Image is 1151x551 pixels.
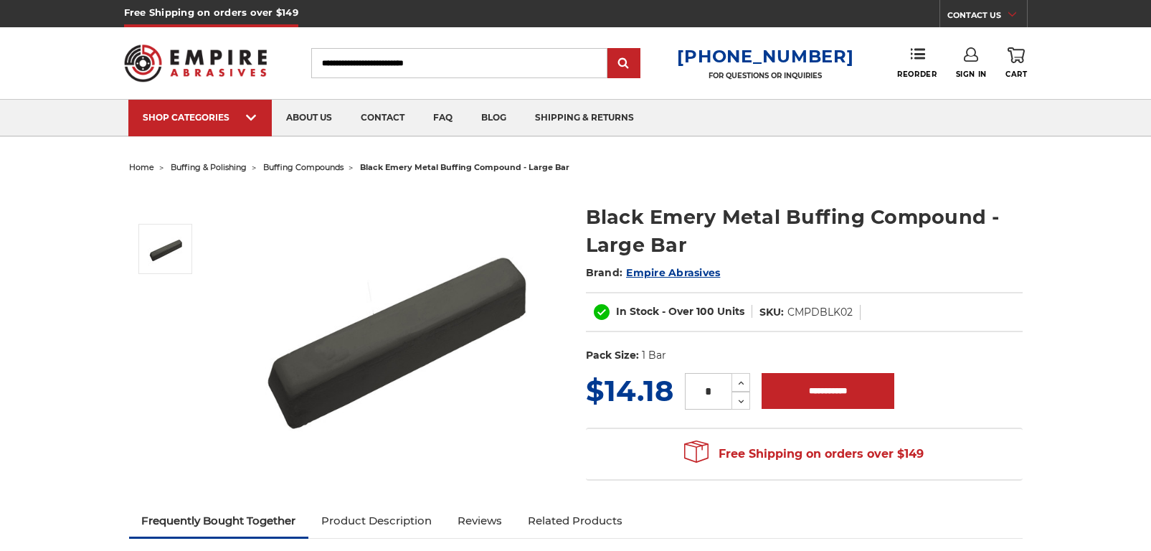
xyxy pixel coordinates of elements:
a: faq [419,100,467,136]
h1: Black Emery Metal Buffing Compound - Large Bar [586,203,1023,259]
span: Sign In [956,70,987,79]
a: Product Description [308,505,445,537]
img: Black Stainless Steel Buffing Compound [252,188,539,475]
a: blog [467,100,521,136]
a: Related Products [515,505,635,537]
dd: 1 Bar [642,348,666,363]
a: buffing compounds [263,162,344,172]
dd: CMPDBLK02 [787,305,853,320]
span: Cart [1005,70,1027,79]
a: buffing & polishing [171,162,247,172]
a: Reorder [897,47,937,78]
a: [PHONE_NUMBER] [677,46,853,67]
div: SHOP CATEGORIES [143,112,257,123]
span: 100 [696,305,714,318]
p: FOR QUESTIONS OR INQUIRIES [677,71,853,80]
input: Submit [610,50,638,78]
a: contact [346,100,419,136]
a: Frequently Bought Together [129,505,309,537]
span: Units [717,305,744,318]
a: about us [272,100,346,136]
a: Cart [1005,47,1027,79]
a: Reviews [445,505,515,537]
a: CONTACT US [947,7,1027,27]
span: $14.18 [586,373,673,408]
span: In Stock [616,305,659,318]
dt: SKU: [759,305,784,320]
span: - Over [662,305,693,318]
span: black emery metal buffing compound - large bar [360,162,569,172]
a: home [129,162,154,172]
a: shipping & returns [521,100,648,136]
span: Reorder [897,70,937,79]
a: Empire Abrasives [626,266,720,279]
img: Black Stainless Steel Buffing Compound [148,231,184,267]
dt: Pack Size: [586,348,639,363]
span: Brand: [586,266,623,279]
img: Empire Abrasives [124,35,267,91]
span: Free Shipping on orders over $149 [684,440,924,468]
